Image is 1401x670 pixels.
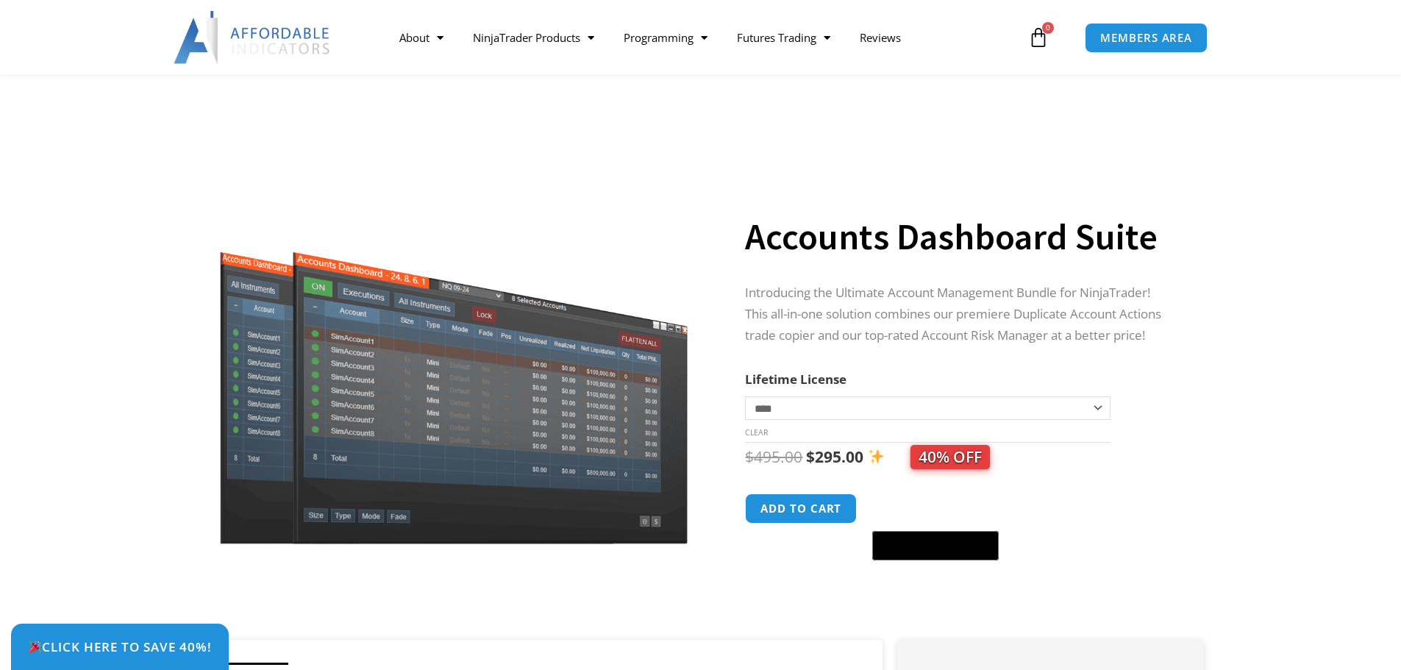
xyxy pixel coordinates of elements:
p: Introducing the Ultimate Account Management Bundle for NinjaTrader! This all-in-one solution comb... [745,282,1174,346]
button: Buy with GPay [872,531,999,560]
img: 🎉 [29,641,41,653]
a: Reviews [845,21,916,54]
span: MEMBERS AREA [1100,32,1192,43]
span: 0 [1042,22,1054,34]
span: $ [745,446,754,467]
iframe: Intercom live chat [1351,620,1386,655]
a: 0 [1006,16,1071,59]
span: $ [806,446,815,467]
label: Lifetime License [745,371,846,388]
bdi: 495.00 [745,446,802,467]
img: ✨ [869,449,884,464]
a: Clear options [745,427,768,438]
nav: Menu [385,21,1024,54]
a: 🎉Click Here to save 40%! [11,624,229,670]
a: MEMBERS AREA [1085,23,1208,53]
span: 40% OFF [910,445,990,469]
button: Add to cart [745,493,857,524]
iframe: PayPal Message 1 [745,569,1174,582]
span: Click Here to save 40%! [28,641,212,653]
img: LogoAI | Affordable Indicators – NinjaTrader [174,11,332,64]
h1: Accounts Dashboard Suite [745,211,1174,263]
bdi: 295.00 [806,446,863,467]
a: Programming [609,21,722,54]
a: About [385,21,458,54]
iframe: Secure express checkout frame [869,491,1002,527]
a: NinjaTrader Products [458,21,609,54]
a: Futures Trading [722,21,845,54]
